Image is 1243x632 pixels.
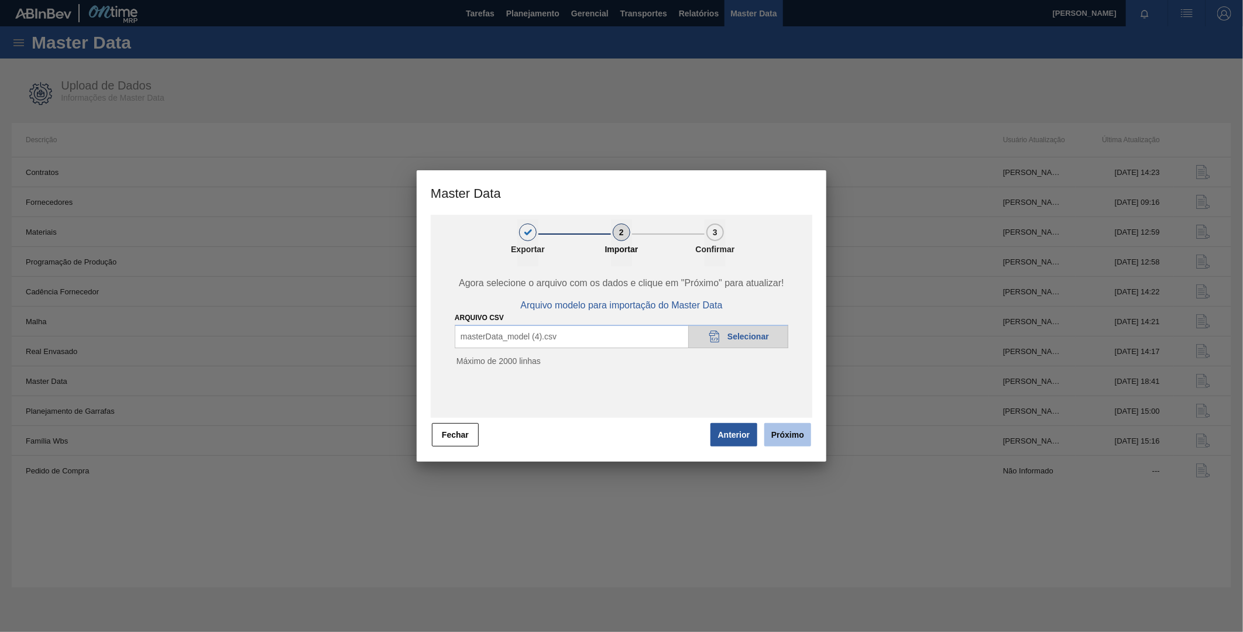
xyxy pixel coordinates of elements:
p: Confirmar [686,245,744,254]
span: Selecionar [727,332,769,341]
div: 3 [706,224,724,241]
span: Arquivo modelo para importação do Master Data [520,300,722,311]
button: Fechar [432,423,479,446]
span: Agora selecione o arquivo com os dados e clique em "Próximo" para atualizar! [444,278,799,288]
button: 3Confirmar [705,219,726,266]
button: Próximo [764,423,811,446]
p: Máximo de 2000 linhas [455,356,788,366]
p: Importar [592,245,651,254]
button: 1Exportar [517,219,538,266]
span: masterData_model (4).csv [461,332,557,341]
button: 2Importar [611,219,632,266]
h3: Master Data [417,170,826,215]
p: Exportar [499,245,557,254]
div: 2 [613,224,630,241]
label: ARQUIVO CSV [455,314,504,322]
div: 1 [519,224,537,241]
button: Anterior [710,423,757,446]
